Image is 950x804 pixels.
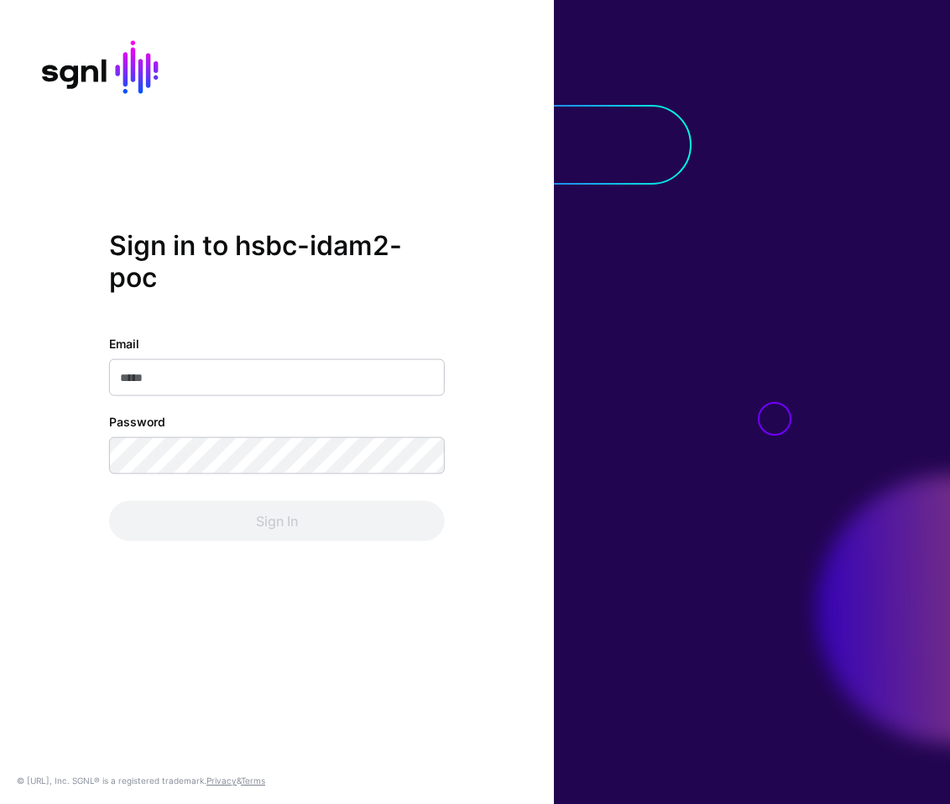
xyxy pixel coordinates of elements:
label: Email [109,334,139,352]
a: Terms [241,775,265,786]
a: Privacy [206,775,237,786]
h2: Sign in to hsbc-idam2-poc [109,230,445,295]
label: Password [109,412,165,430]
div: © [URL], Inc. SGNL® is a registered trademark. & [17,774,265,787]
